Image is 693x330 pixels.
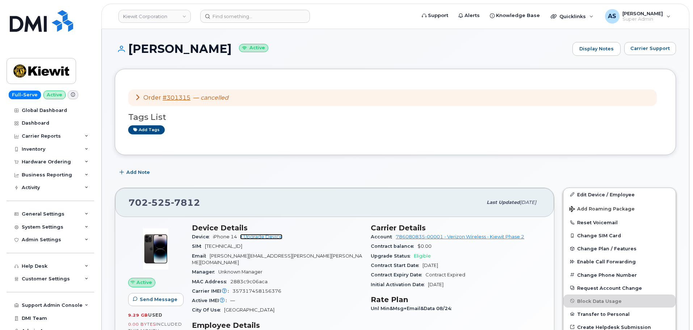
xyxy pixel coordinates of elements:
span: — [230,298,235,303]
span: 0.00 Bytes [128,322,156,327]
h3: Employee Details [192,321,362,330]
span: [GEOGRAPHIC_DATA] [224,307,274,313]
span: Manager [192,269,218,275]
span: Active [136,279,152,286]
span: Contract balance [371,243,417,249]
button: Enable Call Forwarding [563,255,676,268]
span: 525 [148,197,171,208]
span: Contract Expiry Date [371,272,425,277]
span: [TECHNICAL_ID] [205,243,242,249]
span: Initial Activation Date [371,282,428,287]
span: [DATE] [520,200,536,205]
button: Carrier Support [624,42,676,55]
span: Contract Expired [425,272,465,277]
span: Last updated [487,200,520,205]
a: + Upgrade Device [240,234,282,239]
span: Email [192,253,210,259]
span: 357317458156376 [232,288,281,294]
button: Reset Voicemail [563,216,676,229]
button: Change Phone Number [563,268,676,281]
a: #301315 [163,94,190,101]
span: Carrier Support [630,45,670,52]
span: 9.29 GB [128,313,148,318]
h3: Rate Plan [371,295,541,304]
span: used [148,312,163,318]
span: Send Message [140,296,177,303]
small: Active [239,44,268,52]
span: Contract Start Date [371,263,423,268]
span: 2883c9c06aca [230,279,268,284]
button: Send Message [128,293,184,306]
span: Device [192,234,213,239]
span: iPhone 14 [213,234,237,239]
h3: Tags List [128,113,663,122]
span: Unknown Manager [218,269,262,275]
span: [DATE] [428,282,444,287]
span: — [193,94,228,101]
img: image20231002-3703462-njx0qo.jpeg [134,227,177,271]
h3: Device Details [192,224,362,232]
span: $0.00 [417,243,432,249]
a: Edit Device / Employee [563,188,676,201]
button: Request Account Change [563,281,676,295]
span: Carrier IMEI [192,288,232,294]
em: cancelled [201,94,228,101]
h1: [PERSON_NAME] [115,42,569,55]
a: Display Notes [572,42,621,56]
span: Change Plan / Features [577,246,637,251]
button: Add Note [115,166,156,179]
span: Unl Min&Msg+Email&Data 08/24 [371,306,455,311]
span: Account [371,234,396,239]
a: Add tags [128,125,165,134]
iframe: Messenger Launcher [661,298,688,325]
span: 702 [129,197,200,208]
a: 786080835-00001 - Verizon Wireless - Kiewit Phase 2 [396,234,524,239]
button: Block Data Usage [563,295,676,308]
button: Change Plan / Features [563,242,676,255]
span: Eligible [414,253,431,259]
button: Transfer to Personal [563,308,676,321]
button: Add Roaming Package [563,201,676,216]
span: Order [143,94,161,101]
span: [PERSON_NAME][EMAIL_ADDRESS][PERSON_NAME][PERSON_NAME][DOMAIN_NAME] [192,253,362,265]
span: Active IMEI [192,298,230,303]
span: Add Roaming Package [569,206,635,213]
h3: Carrier Details [371,224,541,232]
span: Enable Call Forwarding [577,259,636,264]
span: [DATE] [423,263,438,268]
span: SIM [192,243,205,249]
span: MAC Address [192,279,230,284]
span: Add Note [126,169,150,176]
span: Upgrade Status [371,253,414,259]
span: City Of Use [192,307,224,313]
button: Change SIM Card [563,229,676,242]
span: 7812 [171,197,200,208]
